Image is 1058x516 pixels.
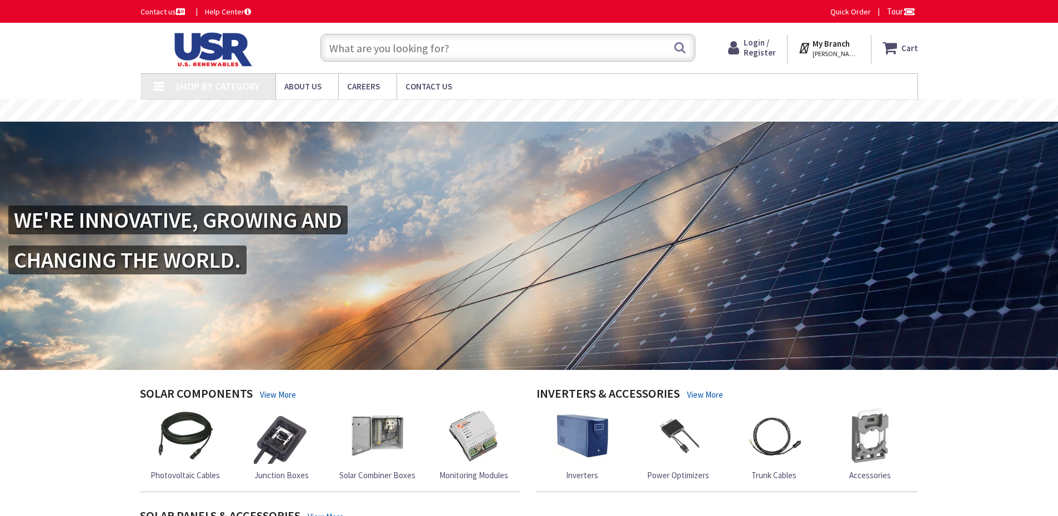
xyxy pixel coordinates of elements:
span: Inverters [566,470,598,480]
img: Accessories [843,408,898,464]
a: Inverters Inverters [554,408,610,481]
a: Solar Combiner Boxes Solar Combiner Boxes [339,408,415,481]
span: Power Optimizers [647,470,709,480]
a: Trunk Cables Trunk Cables [746,408,802,481]
a: Contact us [141,6,187,17]
span: Login / Register [744,37,776,58]
input: What are you looking for? [320,34,695,62]
span: Accessories [849,470,891,480]
span: [PERSON_NAME], [GEOGRAPHIC_DATA] [813,49,860,58]
div: My Branch [PERSON_NAME], [GEOGRAPHIC_DATA] [798,38,860,58]
a: Quick Order [830,6,871,17]
h4: Inverters & Accessories [536,387,680,403]
h2: WE'RE INNOVATIVE, GROWING AND [8,206,348,234]
span: Trunk Cables [751,470,796,480]
rs-layer: [MEDICAL_DATA]: Our Commitment to Our Employees and Customers [355,105,730,117]
a: Help Center [205,6,251,17]
a: Login / Register [728,38,776,58]
img: Inverters [554,408,610,464]
h2: CHANGING THE WORLD. [8,246,247,274]
a: Junction Boxes Junction Boxes [254,408,309,481]
span: Careers [347,81,380,92]
a: View More [260,389,296,400]
span: Tour [887,6,915,17]
span: About Us [284,81,322,92]
img: Solar Combiner Boxes [350,408,405,464]
a: Power Optimizers Power Optimizers [647,408,709,481]
img: Trunk Cables [746,408,802,464]
img: Junction Boxes [254,408,309,464]
h4: Solar Components [140,387,253,403]
strong: Cart [901,38,918,58]
a: Accessories Accessories [843,408,898,481]
span: Monitoring Modules [439,470,508,480]
img: Power Optimizers [650,408,706,464]
a: Monitoring Modules Monitoring Modules [439,408,508,481]
strong: My Branch [813,38,850,49]
img: U.S. Renewable Solutions [141,32,282,67]
span: Shop By Category [175,80,260,93]
img: Photovoltaic Cables [158,408,213,464]
span: Photovoltaic Cables [151,470,220,480]
a: Photovoltaic Cables Photovoltaic Cables [151,408,220,481]
a: Cart [882,38,918,58]
span: Junction Boxes [254,470,309,480]
img: Monitoring Modules [446,408,502,464]
span: Solar Combiner Boxes [339,470,415,480]
span: Contact Us [405,81,452,92]
a: View More [687,389,723,400]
